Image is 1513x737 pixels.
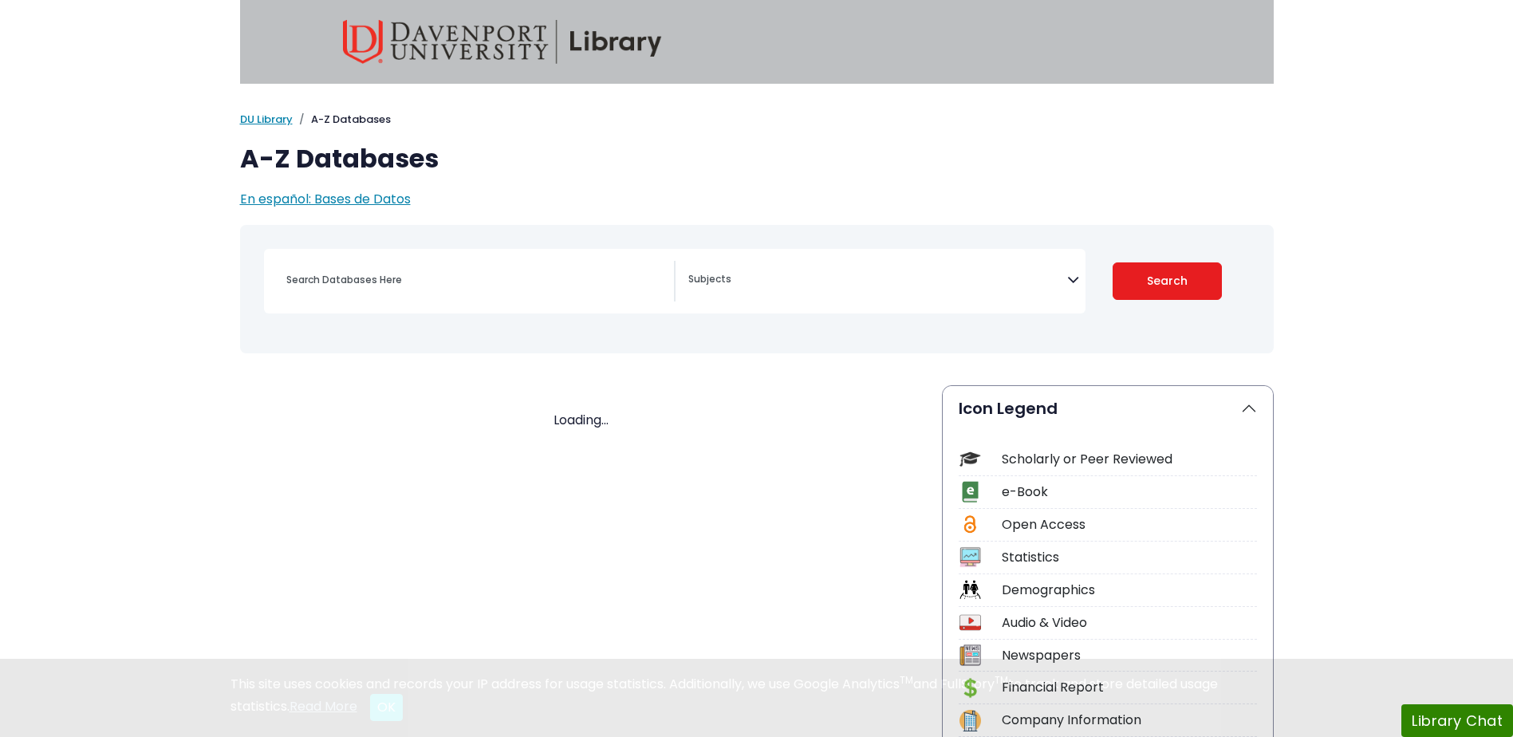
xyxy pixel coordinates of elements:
[290,697,357,715] a: Read More
[277,268,674,291] input: Search database by title or keyword
[959,546,981,568] img: Icon Statistics
[240,112,1274,128] nav: breadcrumb
[995,673,1008,687] sup: TM
[959,612,981,633] img: Icon Audio & Video
[1002,450,1257,469] div: Scholarly or Peer Reviewed
[1002,548,1257,567] div: Statistics
[240,190,411,208] a: En español: Bases de Datos
[230,675,1283,721] div: This site uses cookies and records your IP address for usage statistics. Additionally, we use Goo...
[959,644,981,666] img: Icon Newspapers
[1002,613,1257,633] div: Audio & Video
[1002,515,1257,534] div: Open Access
[1002,581,1257,600] div: Demographics
[900,673,913,687] sup: TM
[240,225,1274,353] nav: Search filters
[240,112,293,127] a: DU Library
[1401,704,1513,737] button: Library Chat
[1002,483,1257,502] div: e-Book
[943,386,1273,431] button: Icon Legend
[960,514,980,535] img: Icon Open Access
[240,144,1274,174] h1: A-Z Databases
[688,274,1067,287] textarea: Search
[343,20,662,64] img: Davenport University Library
[370,694,403,721] button: Close
[959,448,981,470] img: Icon Scholarly or Peer Reviewed
[1113,262,1222,300] button: Submit for Search Results
[293,112,391,128] li: A-Z Databases
[1002,646,1257,665] div: Newspapers
[959,481,981,503] img: Icon e-Book
[240,411,923,430] div: Loading...
[959,579,981,601] img: Icon Demographics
